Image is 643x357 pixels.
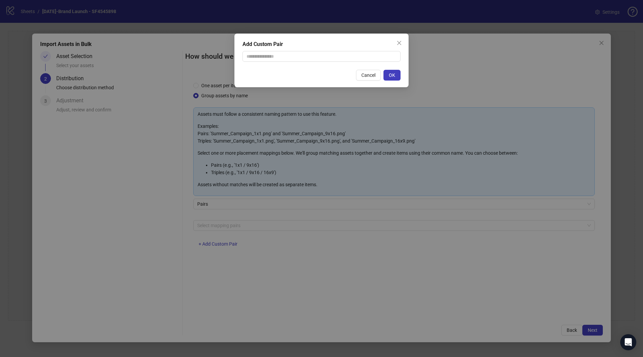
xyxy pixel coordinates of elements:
button: Close [394,38,405,48]
span: OK [389,72,395,78]
button: OK [383,70,401,81]
span: Cancel [361,72,375,78]
div: Add Custom Pair [242,40,401,48]
button: Cancel [356,70,381,81]
div: Open Intercom Messenger [620,334,636,350]
span: close [397,40,402,46]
